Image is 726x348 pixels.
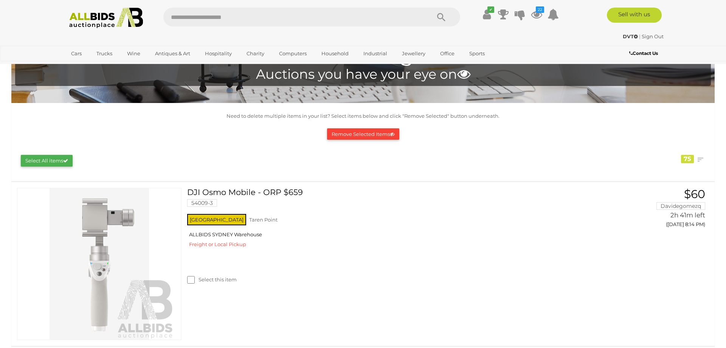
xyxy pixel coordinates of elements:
strong: DVT [623,33,638,39]
a: DVT [623,33,639,39]
label: Select this item [187,276,237,283]
a: Contact Us [629,49,660,58]
a: Industrial [358,47,392,60]
a: Sports [464,47,490,60]
a: Hospitality [200,47,237,60]
a: Household [316,47,354,60]
button: Search [422,8,460,27]
a: DJI Osmo Mobile - ORP $659 54009-3 [193,188,592,212]
a: $60 Davidegomezq 2h 41m left ([DATE] 8:14 PM) [603,188,707,232]
i: ✔ [487,6,494,13]
button: Select All items [21,155,73,167]
a: Wine [122,47,145,60]
a: ✔ [481,8,492,21]
a: [GEOGRAPHIC_DATA] [66,60,130,72]
a: Jewellery [397,47,430,60]
b: Contact Us [629,50,658,56]
a: Sell with us [607,8,662,23]
a: Trucks [92,47,117,60]
a: Office [435,47,459,60]
a: Sign Out [642,33,664,39]
span: $60 [684,187,705,201]
a: 22 [531,8,542,21]
img: 54009-3a.jpeg [24,188,175,340]
h4: Auctions you have your eye on [19,67,707,82]
img: Allbids.com.au [65,8,147,28]
a: Antiques & Art [150,47,195,60]
a: Cars [66,47,87,60]
div: 75 [681,155,694,163]
a: Computers [274,47,312,60]
button: Remove Selected Items [327,128,399,140]
span: | [639,33,641,39]
p: Need to delete multiple items in your list? Select items below and click "Remove Selected" button... [15,112,711,120]
a: Charity [242,47,269,60]
i: 22 [536,6,544,13]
